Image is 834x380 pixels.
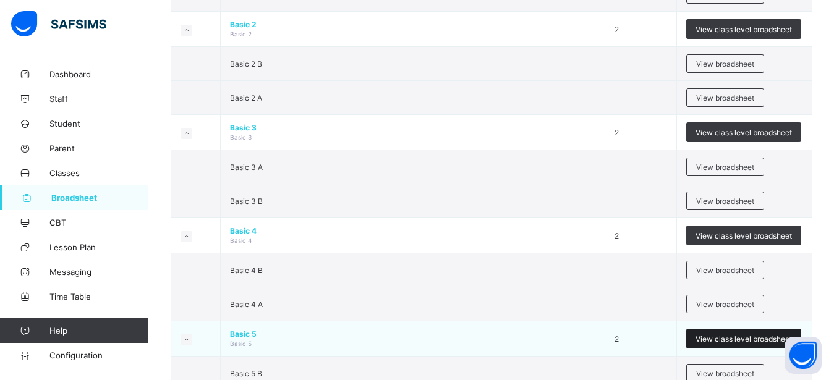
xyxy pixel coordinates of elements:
span: Help [49,326,148,336]
span: Assessment Format [49,316,148,326]
span: View class level broadsheet [696,334,792,344]
a: View broadsheet [686,261,764,270]
span: Basic 3 A [230,163,263,172]
a: View broadsheet [686,54,764,64]
span: View broadsheet [696,59,754,69]
span: Basic 5 B [230,369,262,378]
img: safsims [11,11,106,37]
a: View class level broadsheet [686,122,801,132]
a: View class level broadsheet [686,329,801,338]
span: View broadsheet [696,163,754,172]
span: 2 [615,25,619,34]
span: View class level broadsheet [696,25,792,34]
span: Basic 3 [230,133,252,141]
span: 2 [615,128,619,137]
span: Basic 5 [230,329,595,339]
span: View broadsheet [696,196,754,206]
span: Time Table [49,292,148,302]
span: Configuration [49,350,148,360]
span: Basic 2 [230,30,252,38]
span: View class level broadsheet [696,128,792,137]
span: Dashboard [49,69,148,79]
button: Open asap [785,337,822,374]
span: View broadsheet [696,300,754,309]
span: Basic 2 [230,20,595,29]
span: View broadsheet [696,266,754,275]
span: 2 [615,334,619,344]
span: Student [49,119,148,129]
span: CBT [49,217,148,227]
a: View broadsheet [686,364,764,373]
span: Basic 2 B [230,59,262,69]
a: View broadsheet [686,158,764,167]
span: View class level broadsheet [696,231,792,240]
span: Broadsheet [51,193,148,203]
span: Basic 4 [230,237,252,244]
a: View class level broadsheet [686,226,801,235]
span: Basic 5 [230,340,252,347]
span: Lesson Plan [49,242,148,252]
span: Basic 4 B [230,266,263,275]
a: View broadsheet [686,295,764,304]
span: Basic 4 A [230,300,263,309]
span: Basic 2 A [230,93,262,103]
span: Basic 4 [230,226,595,235]
a: View broadsheet [686,88,764,98]
span: 2 [615,231,619,240]
span: Messaging [49,267,148,277]
span: Parent [49,143,148,153]
span: View broadsheet [696,369,754,378]
span: Basic 3 B [230,196,263,206]
span: Staff [49,94,148,104]
a: View broadsheet [686,192,764,201]
span: Classes [49,168,148,178]
a: View class level broadsheet [686,19,801,28]
span: View broadsheet [696,93,754,103]
span: Basic 3 [230,123,595,132]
